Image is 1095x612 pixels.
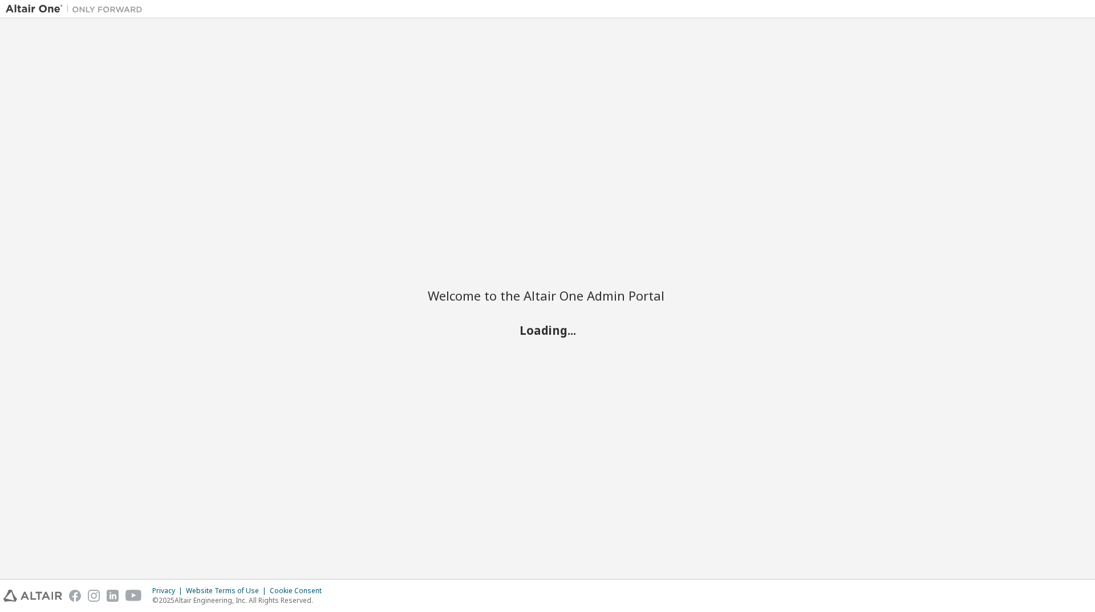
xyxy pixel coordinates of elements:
img: linkedin.svg [107,590,119,602]
div: Cookie Consent [270,586,328,595]
p: © 2025 Altair Engineering, Inc. All Rights Reserved. [152,595,328,605]
div: Website Terms of Use [186,586,270,595]
h2: Loading... [428,322,667,337]
img: instagram.svg [88,590,100,602]
div: Privacy [152,586,186,595]
img: facebook.svg [69,590,81,602]
img: altair_logo.svg [3,590,62,602]
h2: Welcome to the Altair One Admin Portal [428,287,667,303]
img: youtube.svg [125,590,142,602]
img: Altair One [6,3,148,15]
